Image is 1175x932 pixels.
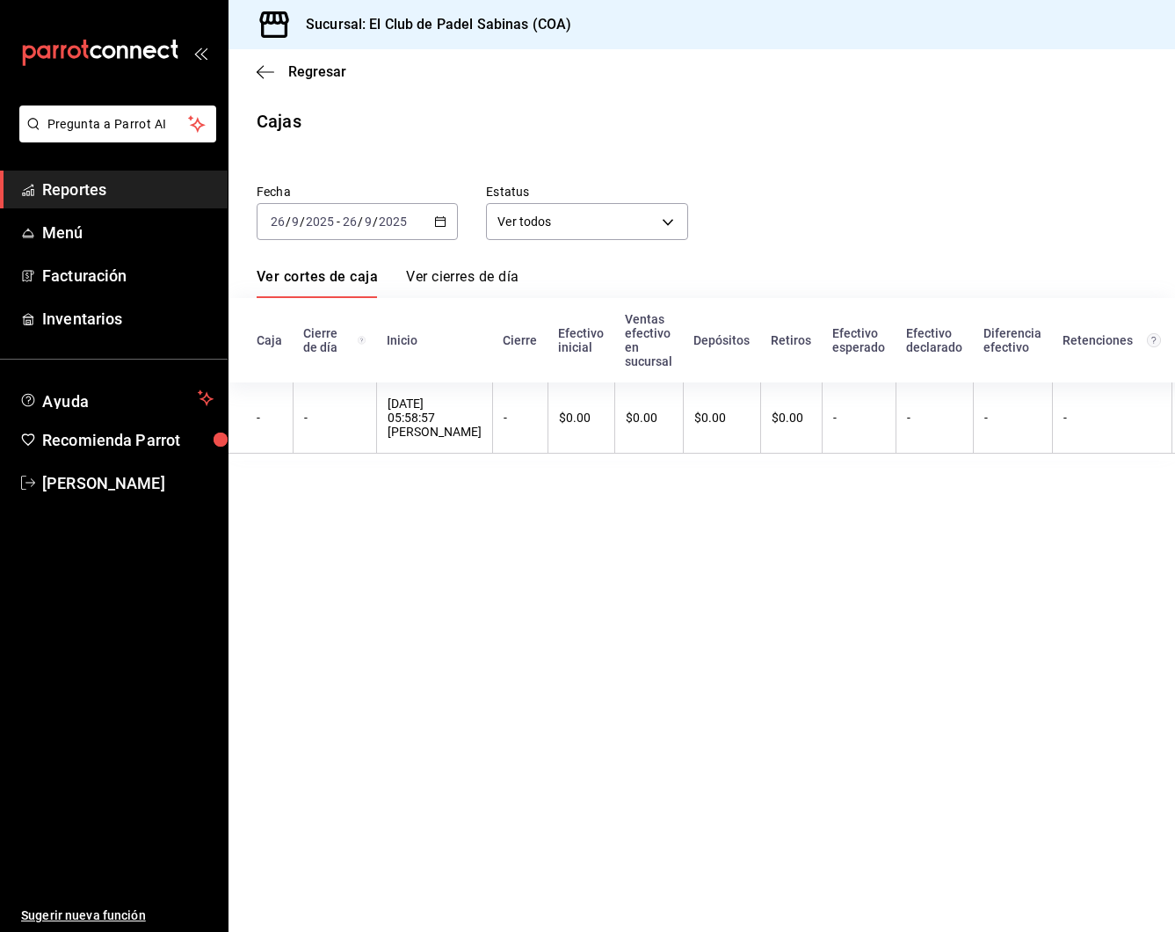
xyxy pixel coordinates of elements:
span: Ayuda [42,388,191,409]
button: open_drawer_menu [193,46,207,60]
div: Retiros [771,333,811,347]
svg: El número de cierre de día es consecutivo y consolida todos los cortes de caja previos en un únic... [358,333,366,347]
input: -- [291,215,300,229]
div: - [907,411,962,425]
span: / [373,215,378,229]
span: - [337,215,340,229]
div: Depósitos [693,333,750,347]
label: Fecha [257,186,458,198]
div: Inicio [387,333,482,347]
div: Cierre de día [303,326,366,354]
div: Cierre [503,333,537,347]
div: $0.00 [626,411,672,425]
div: Ver todos [486,203,687,240]
span: Pregunta a Parrot AI [47,115,189,134]
span: / [358,215,363,229]
div: $0.00 [559,411,604,425]
input: -- [342,215,358,229]
div: Efectivo esperado [832,326,885,354]
div: Retenciones [1063,333,1161,347]
div: - [1063,411,1161,425]
div: Efectivo declarado [906,326,962,354]
div: Ventas efectivo en sucursal [625,312,672,368]
span: Reportes [42,178,214,201]
div: $0.00 [694,411,750,425]
label: Estatus [486,186,687,198]
div: - [257,411,282,425]
div: $0.00 [772,411,811,425]
a: Ver cortes de caja [257,268,378,298]
span: Sugerir nueva función [21,907,214,925]
span: [PERSON_NAME] [42,471,214,495]
button: Regresar [257,63,346,80]
input: ---- [305,215,335,229]
div: - [833,411,885,425]
svg: Total de retenciones de propinas registradas [1147,333,1161,347]
span: Menú [42,221,214,244]
button: Pregunta a Parrot AI [19,106,216,142]
div: Efectivo inicial [558,326,604,354]
div: Caja [257,333,282,347]
input: -- [270,215,286,229]
div: [DATE] 05:58:57 [PERSON_NAME] [388,397,482,439]
h3: Sucursal: El Club de Padel Sabinas (COA) [292,14,571,35]
div: - [984,411,1041,425]
input: ---- [378,215,408,229]
div: Diferencia efectivo [983,326,1041,354]
span: / [300,215,305,229]
input: -- [364,215,373,229]
div: - [304,411,366,425]
a: Pregunta a Parrot AI [12,127,216,146]
div: Cajas [257,108,301,135]
div: navigation tabs [257,268,519,298]
span: Recomienda Parrot [42,428,214,452]
span: / [286,215,291,229]
a: Ver cierres de día [406,268,519,298]
div: - [504,411,537,425]
span: Regresar [288,63,346,80]
span: Facturación [42,264,214,288]
span: Inventarios [42,307,214,331]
